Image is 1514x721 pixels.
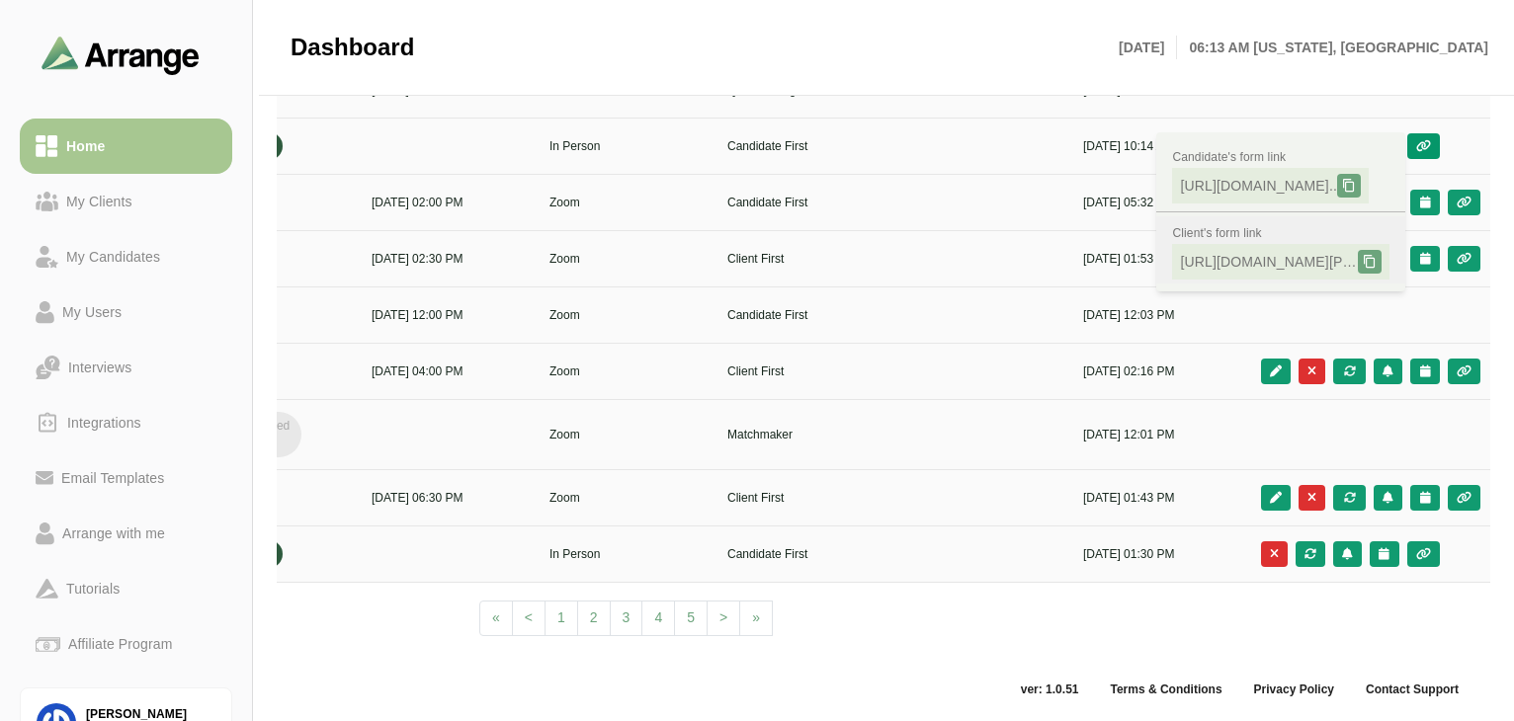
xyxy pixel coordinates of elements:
div: Home [58,134,113,158]
p: [DATE] 06:30 PM [372,489,526,507]
p: Client First [727,489,882,507]
div: Affiliate Program [60,632,180,656]
p: In Person [549,137,704,155]
a: Home [20,119,232,174]
p: Candidate First [727,137,882,155]
p: [DATE] 01:53 PM [1083,250,1237,268]
p: Zoom [549,489,704,507]
span: ver: 1.0.51 [1005,681,1095,697]
a: My Clients [20,174,232,229]
p: Client First [727,250,882,268]
a: My Users [20,284,232,340]
a: Next [707,601,740,636]
a: Affiliate Program [20,616,232,672]
a: Next [739,601,773,636]
p: Candidate First [727,306,882,324]
div: Tutorials [58,577,127,601]
a: My Candidates [20,229,232,284]
a: Privacy Policy [1238,681,1350,697]
span: Dashboard [291,33,414,62]
a: Integrations [20,395,232,450]
p: Zoom [549,194,704,211]
div: My Users [54,300,129,324]
a: Arrange with me [20,506,232,561]
div: Email Templates [53,466,172,490]
p: 06:13 AM [US_STATE], [GEOGRAPHIC_DATA] [1177,36,1488,59]
p: [DATE] 02:00 PM [372,194,526,211]
div: My Clients [58,190,140,213]
span: [URL][DOMAIN_NAME].. [1180,176,1337,196]
p: Zoom [549,306,704,324]
p: Zoom [549,362,704,380]
a: 4 [641,601,675,636]
a: Contact Support [1350,681,1474,697]
div: Interviews [60,356,139,379]
p: In Person [549,545,704,563]
a: Tutorials [20,561,232,616]
span: [URL][DOMAIN_NAME][PERSON_NAME].. [1180,252,1358,272]
p: [DATE] 01:30 PM [1083,545,1237,563]
p: [DATE] 05:32 PM [1083,194,1237,211]
span: » [752,609,760,625]
p: [DATE] 02:16 PM [1083,362,1237,380]
span: Client's form link [1172,226,1261,240]
div: Integrations [59,411,149,435]
p: [DATE] 12:00 PM [372,306,526,324]
p: Candidate First [727,545,882,563]
p: [DATE] 02:30 PM [372,250,526,268]
p: [DATE] 12:03 PM [1083,306,1237,324]
p: [DATE] 10:14 AM [1083,137,1237,155]
p: Zoom [549,250,704,268]
a: 2 [577,601,611,636]
a: Interviews [20,340,232,395]
p: [DATE] 04:00 PM [372,362,526,380]
p: Candidate First [727,194,882,211]
p: Zoom [549,426,704,443]
span: Candidate's form link [1172,150,1286,164]
a: Email Templates [20,450,232,506]
p: [DATE] [1119,36,1177,59]
p: Matchmaker [727,426,882,443]
img: arrangeai-name-small-logo.4d2b8aee.svg [42,36,200,74]
a: Terms & Conditions [1094,681,1237,697]
p: Client First [727,362,882,380]
div: Arrange with me [54,521,173,545]
div: My Candidates [58,245,168,269]
span: > [719,609,727,625]
p: [DATE] 12:01 PM [1083,426,1237,443]
a: 5 [674,601,708,636]
p: [DATE] 01:43 PM [1083,489,1237,507]
a: 3 [610,601,643,636]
